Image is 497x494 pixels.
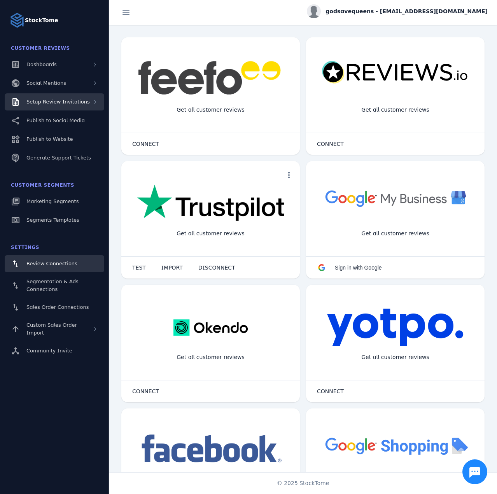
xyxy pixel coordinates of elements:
[191,260,243,275] button: DISCONNECT
[5,255,104,272] a: Review Connections
[5,193,104,210] a: Marketing Segments
[5,149,104,166] a: Generate Support Tickets
[9,12,25,28] img: Logo image
[132,141,159,147] span: CONNECT
[124,136,167,152] button: CONNECT
[11,245,39,250] span: Settings
[322,184,469,212] img: googlebusiness.png
[154,260,191,275] button: IMPORT
[137,184,284,222] img: trustpilot.png
[132,265,146,270] span: TEST
[26,61,57,67] span: Dashboards
[307,4,488,18] button: godsavequeens - [EMAIL_ADDRESS][DOMAIN_NAME]
[26,136,73,142] span: Publish to Website
[198,265,235,270] span: DISCONNECT
[26,117,85,123] span: Publish to Social Media
[349,471,441,491] div: Import Products from Google
[309,136,352,152] button: CONNECT
[137,61,284,95] img: feefo.png
[170,347,251,368] div: Get all customer reviews
[26,261,77,266] span: Review Connections
[137,432,284,466] img: facebook.png
[5,342,104,359] a: Community Invite
[322,61,469,84] img: reviewsio.svg
[26,198,79,204] span: Marketing Segments
[327,308,464,347] img: yotpo.png
[5,274,104,297] a: Segmentation & Ads Connections
[325,7,488,16] span: godsavequeens - [EMAIL_ADDRESS][DOMAIN_NAME]
[26,80,66,86] span: Social Mentions
[26,217,79,223] span: Segments Templates
[132,389,159,394] span: CONNECT
[309,260,390,275] button: Sign in with Google
[25,16,58,25] strong: StackTome
[26,155,91,161] span: Generate Support Tickets
[5,299,104,316] a: Sales Order Connections
[26,304,89,310] span: Sales Order Connections
[26,348,72,354] span: Community Invite
[317,389,344,394] span: CONNECT
[124,260,154,275] button: TEST
[173,308,248,347] img: okendo.webp
[277,479,329,487] span: © 2025 StackTome
[5,131,104,148] a: Publish to Website
[11,46,70,51] span: Customer Reviews
[170,100,251,120] div: Get all customer reviews
[355,223,436,244] div: Get all customer reviews
[11,182,74,188] span: Customer Segments
[355,347,436,368] div: Get all customer reviews
[161,265,183,270] span: IMPORT
[5,212,104,229] a: Segments Templates
[317,141,344,147] span: CONNECT
[309,384,352,399] button: CONNECT
[26,279,79,292] span: Segmentation & Ads Connections
[5,112,104,129] a: Publish to Social Media
[281,167,297,183] button: more
[26,322,77,336] span: Custom Sales Order Import
[124,384,167,399] button: CONNECT
[170,223,251,244] div: Get all customer reviews
[307,4,321,18] img: profile.jpg
[26,99,90,105] span: Setup Review Invitations
[335,265,382,271] span: Sign in with Google
[322,432,469,459] img: googleshopping.png
[355,100,436,120] div: Get all customer reviews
